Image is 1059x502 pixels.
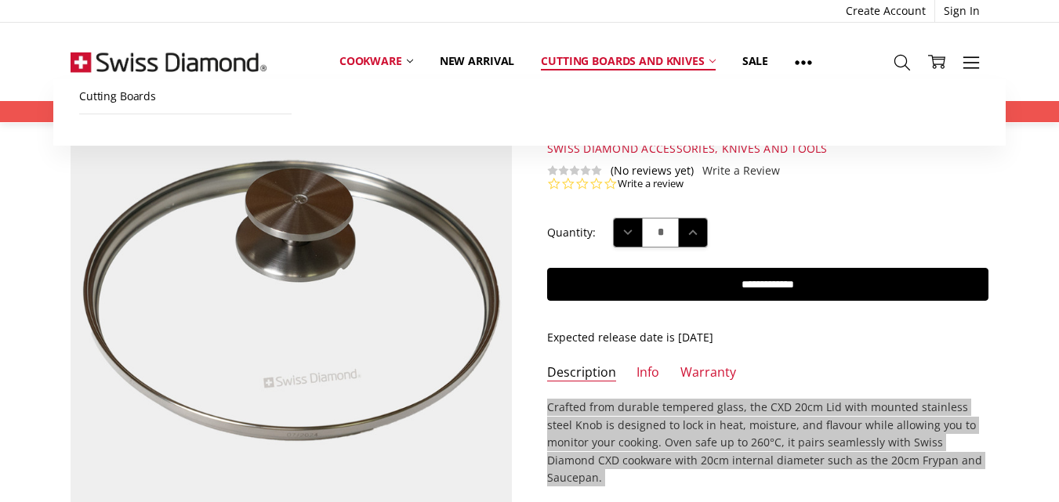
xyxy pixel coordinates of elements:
[702,164,780,177] a: Write a Review
[547,329,988,346] p: Expected release date is [DATE]
[547,399,988,486] p: Crafted from durable tempered glass, the CXD 20cm Lid with mounted stainless steel Knob is design...
[326,44,426,78] a: Cookware
[782,44,825,79] a: Show All
[729,44,782,78] a: Sale
[611,164,694,177] span: (No reviews yet)
[680,364,736,382] a: Warranty
[547,224,596,241] label: Quantity:
[528,44,729,78] a: Cutting boards and knives
[426,44,528,78] a: New arrival
[636,364,659,382] a: Info
[547,364,616,382] a: Description
[71,23,267,101] img: Free Shipping On Every Order
[618,177,684,191] a: Write a review
[547,141,828,156] span: Swiss Diamond Accessories, Knives and Tools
